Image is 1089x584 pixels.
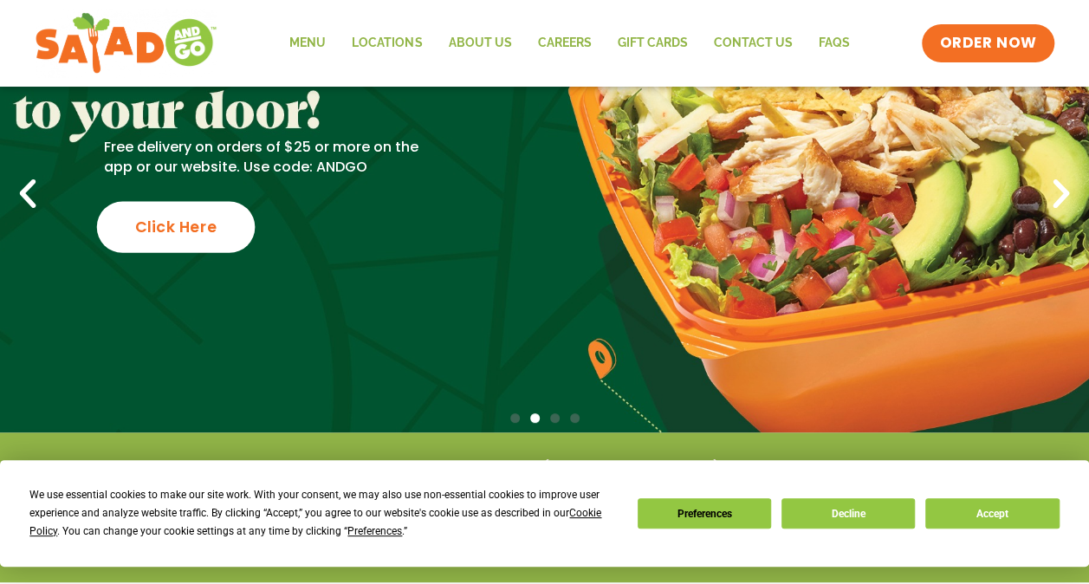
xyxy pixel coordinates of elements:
[530,413,540,423] span: Go to slide 2
[435,23,524,63] a: About Us
[276,23,862,63] nav: Menu
[339,23,435,63] a: Locations
[347,525,402,537] span: Preferences
[97,201,256,252] div: Click Here
[925,498,1059,529] button: Accept
[524,23,604,63] a: Careers
[29,486,616,541] div: We use essential cookies to make our site work. With your consent, we may also use non-essential ...
[9,175,47,213] div: Previous slide
[570,413,580,423] span: Go to slide 4
[276,23,339,63] a: Menu
[510,413,520,423] span: Go to slide 1
[781,498,915,529] button: Decline
[805,23,862,63] a: FAQs
[35,458,1054,477] h4: Weekdays 6:30am-9pm (breakfast until 10:30am)
[939,33,1036,54] span: ORDER NOW
[638,498,771,529] button: Preferences
[700,23,805,63] a: Contact Us
[1042,175,1080,213] div: Next slide
[35,9,217,78] img: new-SAG-logo-768×292
[550,413,560,423] span: Go to slide 3
[922,24,1053,62] a: ORDER NOW
[104,138,429,177] p: Free delivery on orders of $25 or more on the app or our website. Use code: ANDGO
[604,23,700,63] a: GIFT CARDS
